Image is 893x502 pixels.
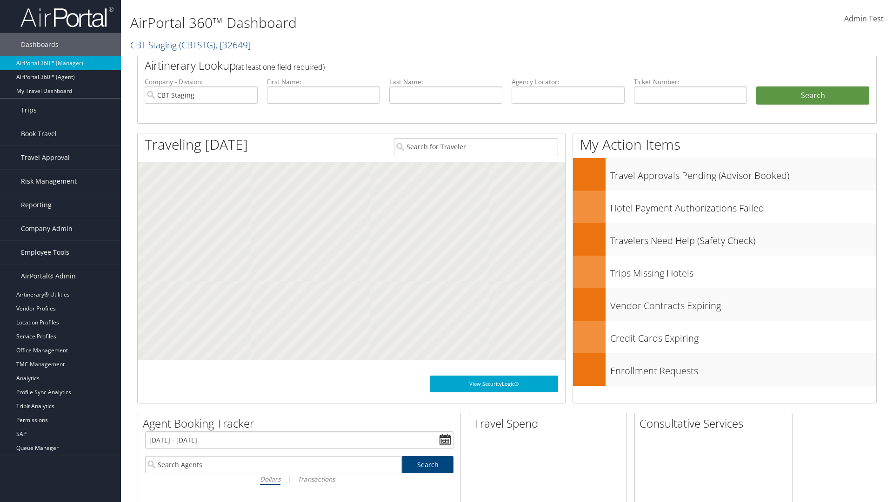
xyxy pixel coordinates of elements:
input: Search for Traveler [394,138,558,155]
span: Reporting [21,193,52,217]
a: Travelers Need Help (Safety Check) [573,223,876,256]
h2: Agent Booking Tracker [143,416,460,431]
div: | [145,473,453,485]
span: AirPortal® Admin [21,264,76,288]
span: , [ 32649 ] [215,39,251,51]
a: Enrollment Requests [573,353,876,386]
a: Hotel Payment Authorizations Failed [573,191,876,223]
h1: My Action Items [573,135,876,154]
a: Vendor Contracts Expiring [573,288,876,321]
label: First Name: [267,77,380,86]
a: Search [402,456,454,473]
h2: Travel Spend [474,416,626,431]
h3: Vendor Contracts Expiring [610,295,876,312]
label: Agency Locator: [512,77,625,86]
span: Trips [21,99,37,122]
i: Transactions [298,475,335,483]
span: (at least one field required) [236,62,325,72]
a: Travel Approvals Pending (Advisor Booked) [573,158,876,191]
input: Search Agents [145,456,402,473]
h2: Consultative Services [640,416,792,431]
span: Company Admin [21,217,73,240]
span: Risk Management [21,170,77,193]
h3: Hotel Payment Authorizations Failed [610,197,876,215]
span: Dashboards [21,33,59,56]
h3: Trips Missing Hotels [610,262,876,280]
h3: Travel Approvals Pending (Advisor Booked) [610,165,876,182]
i: Dollars [260,475,280,483]
img: airportal-logo.png [20,6,113,28]
span: ( CBTSTG ) [179,39,215,51]
a: Trips Missing Hotels [573,256,876,288]
span: Employee Tools [21,241,69,264]
a: View SecurityLogic® [430,376,558,392]
h3: Credit Cards Expiring [610,327,876,345]
button: Search [756,86,869,105]
h3: Travelers Need Help (Safety Check) [610,230,876,247]
label: Company - Division: [145,77,258,86]
span: Travel Approval [21,146,70,169]
span: Admin Test [844,13,884,24]
h1: Traveling [DATE] [145,135,248,154]
span: Book Travel [21,122,57,145]
h1: AirPortal 360™ Dashboard [130,13,633,33]
label: Ticket Number: [634,77,747,86]
a: CBT Staging [130,39,251,51]
label: Last Name: [389,77,502,86]
a: Admin Test [844,5,884,33]
a: Credit Cards Expiring [573,321,876,353]
h3: Enrollment Requests [610,360,876,377]
h2: Airtinerary Lookup [145,58,808,73]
